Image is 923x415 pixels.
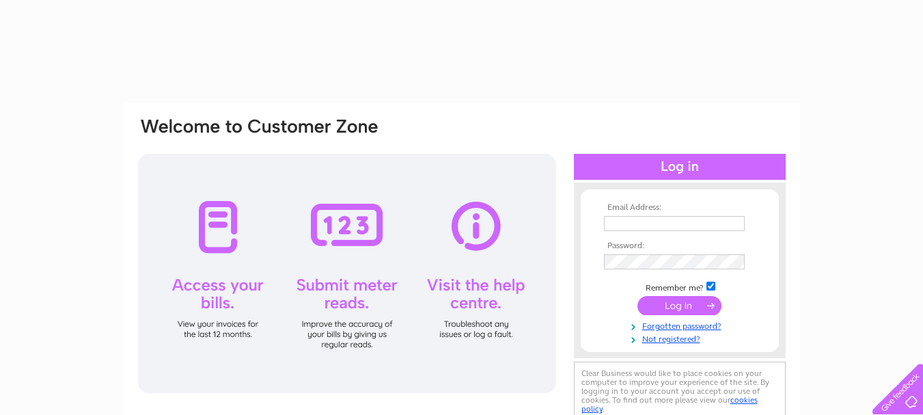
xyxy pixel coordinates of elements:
[601,241,759,251] th: Password:
[601,280,759,293] td: Remember me?
[604,319,759,332] a: Forgotten password?
[604,332,759,345] a: Not registered?
[637,296,721,315] input: Submit
[581,395,758,414] a: cookies policy
[601,203,759,213] th: Email Address:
